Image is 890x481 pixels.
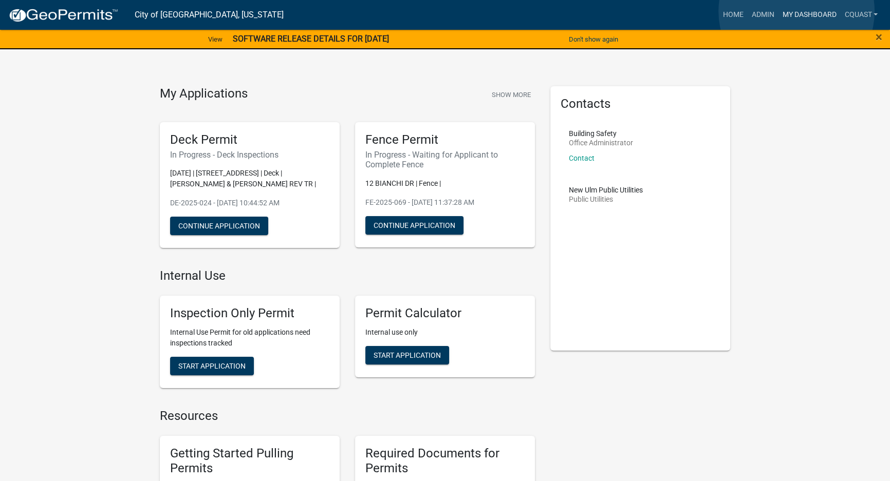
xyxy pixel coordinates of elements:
a: Home [718,5,747,25]
h5: Fence Permit [365,132,525,147]
p: Internal use only [365,327,525,338]
p: [DATE] | [STREET_ADDRESS] | Deck | [PERSON_NAME] & [PERSON_NAME] REV TR | [170,168,329,189]
a: cquast [840,5,882,25]
a: Admin [747,5,778,25]
button: Continue Application [365,216,463,235]
p: DE-2025-024 - [DATE] 10:44:52 AM [170,198,329,208]
h4: My Applications [160,86,248,102]
h5: Contacts [561,97,720,111]
h6: In Progress - Waiting for Applicant to Complete Fence [365,150,525,169]
h4: Resources [160,409,535,424]
span: Start Application [178,362,246,370]
p: FE-2025-069 - [DATE] 11:37:28 AM [365,197,525,208]
button: Continue Application [170,217,268,235]
button: Don't show again [565,31,622,48]
h4: Internal Use [160,268,535,283]
button: Start Application [365,346,449,364]
h5: Required Documents for Permits [365,446,525,476]
p: Public Utilities [569,196,643,203]
p: Building Safety [569,130,633,137]
a: View [204,31,227,48]
span: × [876,30,882,44]
strong: SOFTWARE RELEASE DETAILS FOR [DATE] [233,34,389,44]
h5: Inspection Only Permit [170,306,329,321]
button: Close [876,31,882,43]
h5: Permit Calculator [365,306,525,321]
button: Show More [488,86,535,103]
a: My Dashboard [778,5,840,25]
p: 12 BIANCHI DR | Fence | [365,178,525,189]
p: Internal Use Permit for old applications need inspections tracked [170,327,329,349]
h5: Deck Permit [170,132,329,147]
span: Start Application [374,351,441,359]
h6: In Progress - Deck Inspections [170,150,329,160]
h5: Getting Started Pulling Permits [170,446,329,476]
a: City of [GEOGRAPHIC_DATA], [US_STATE] [135,6,284,24]
p: Office Administrator [569,139,633,146]
a: Contact [569,154,595,162]
button: Start Application [170,357,254,375]
p: New Ulm Public Utilities [569,186,643,194]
